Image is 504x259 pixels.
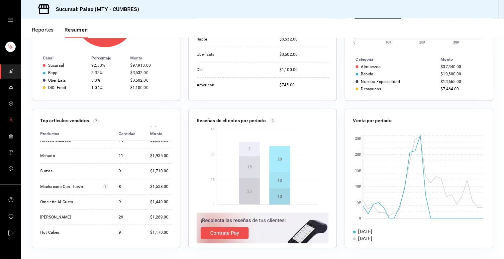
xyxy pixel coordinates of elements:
[150,199,172,205] div: $1,449.00
[197,67,263,73] div: Didi
[89,54,127,62] th: Porcentaje
[441,79,482,84] div: $13,665.00
[119,168,140,174] div: 9
[91,63,125,68] div: 92.33%
[150,184,172,190] div: $1,538.00
[40,153,107,159] div: Menudo
[357,201,362,205] text: 5K
[40,168,107,174] div: Suizas
[40,215,107,220] div: [PERSON_NAME]
[197,117,266,124] p: Reseñas de clientes por periodo
[441,64,482,69] div: $37,340.00
[8,17,13,23] button: open drawer
[91,85,125,90] div: 1.04%
[197,37,263,42] div: Rappi
[130,85,169,90] div: $1,100.00
[454,41,460,44] text: 30K
[150,168,172,174] div: $1,710.00
[441,72,482,76] div: $19,300.00
[130,63,169,68] div: $97,913.00
[420,41,426,44] text: 20K
[119,153,140,159] div: 11
[50,5,139,13] h3: Sucursal: Palax (MTY - CUMBRES)
[130,70,169,75] div: $3,532.00
[128,54,180,62] th: Monto
[355,137,362,141] text: 25K
[40,199,107,205] div: Omelette Al Gusto
[279,67,329,73] div: $1,100.00
[113,127,145,141] th: Cantidad
[40,117,89,124] p: Top artículos vendidos
[119,215,140,220] div: 29
[361,87,381,91] div: Desayunos
[32,27,88,38] div: navigation tabs
[150,230,172,235] div: $1,170.00
[279,52,329,57] div: $3,502.00
[361,64,381,69] div: Almuerzos
[91,78,125,83] div: 3.3%
[386,41,392,44] text: 10K
[103,184,108,189] svg: Artículos relacionados por el SKU: Machacado Con Huevo (6.000000), Machacado con Huevo (2.000000)
[279,37,329,42] div: $3,532.00
[64,27,88,38] button: Resumen
[355,169,362,173] text: 15K
[145,127,172,141] th: Monto
[354,41,356,44] text: 0
[91,70,125,75] div: 3.33%
[40,127,113,141] th: Productos
[197,82,263,88] div: American
[119,184,140,190] div: 8
[48,70,59,75] div: Rappi
[40,184,103,190] div: Machacado Con Huevo
[197,52,263,57] div: Uber Eats
[359,217,361,220] text: 0
[355,153,362,157] text: 20K
[130,78,169,83] div: $3,502.00
[361,72,374,76] div: Bebida
[48,78,66,83] div: Uber Eats
[40,230,107,235] div: Hot Cakes
[438,56,493,63] th: Monto
[279,82,329,88] div: $745.00
[32,54,89,62] th: Canal
[32,27,54,38] button: Reportes
[48,85,66,90] div: DiDi Food
[150,215,172,220] div: $1,289.00
[358,235,372,242] div: [DATE]
[358,228,372,235] div: [DATE]
[441,87,482,91] div: $7,464.00
[119,230,140,235] div: 9
[345,56,438,63] th: Categoría
[150,153,172,159] div: $1,935.00
[353,117,392,124] p: Venta por periodo
[119,199,140,205] div: 9
[361,79,400,84] div: Nuestra Especialidad
[355,185,362,189] text: 10K
[48,63,64,68] div: Sucursal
